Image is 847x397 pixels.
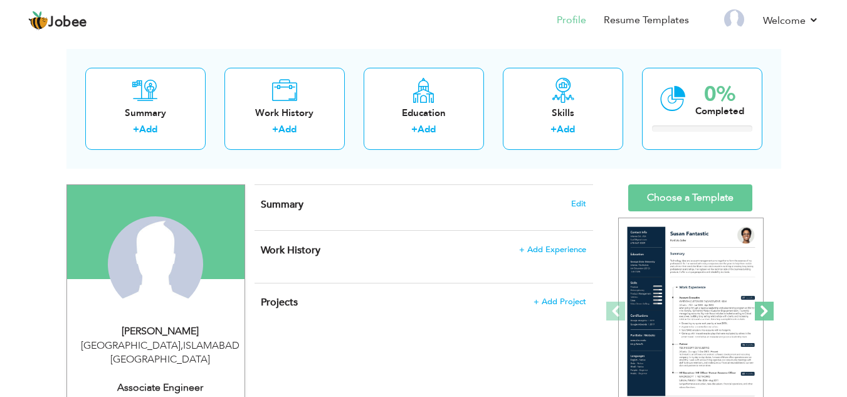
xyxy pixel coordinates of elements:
[76,324,245,339] div: [PERSON_NAME]
[108,216,203,312] img: rana ahmad
[272,123,278,136] label: +
[234,107,335,120] div: Work History
[695,84,744,105] div: 0%
[181,339,183,352] span: ,
[261,198,303,211] span: Summary
[261,198,586,211] h4: Adding a summary is a quick and easy way to highlight your experience and interests.
[724,9,744,29] img: Profile Img
[76,381,245,395] div: associate engineer
[139,123,157,135] a: Add
[519,245,586,254] span: + Add Experience
[28,11,87,31] a: Jobee
[557,13,586,28] a: Profile
[411,123,418,136] label: +
[418,123,436,135] a: Add
[261,244,586,257] h4: This helps to show the companies you have worked for.
[261,296,586,309] h4: This helps to highlight the project, tools and skills you have worked on.
[48,16,87,29] span: Jobee
[95,107,196,120] div: Summary
[604,13,689,28] a: Resume Templates
[374,107,474,120] div: Education
[628,184,752,211] a: Choose a Template
[550,123,557,136] label: +
[76,339,245,368] div: [GEOGRAPHIC_DATA] ISLAMABAD [GEOGRAPHIC_DATA]
[763,13,819,28] a: Welcome
[261,243,320,257] span: Work History
[278,123,297,135] a: Add
[28,11,48,31] img: jobee.io
[133,123,139,136] label: +
[557,123,575,135] a: Add
[695,105,744,118] div: Completed
[261,295,298,309] span: Projects
[534,297,586,306] span: + Add Project
[513,107,613,120] div: Skills
[571,199,586,208] span: Edit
